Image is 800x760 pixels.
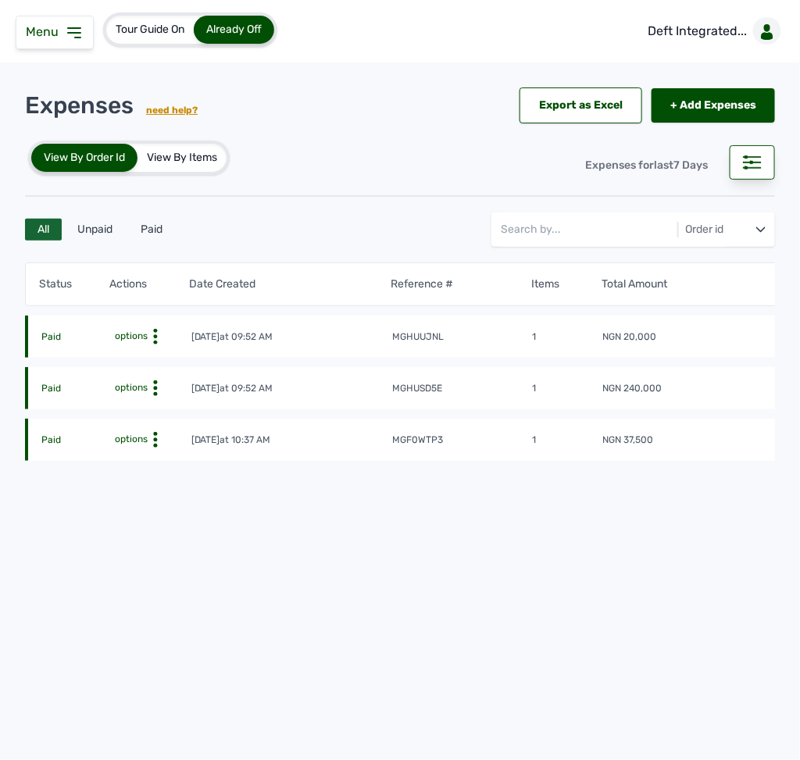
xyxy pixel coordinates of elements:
td: Paid [41,330,111,345]
td: Paid [41,433,111,448]
th: Reference # [390,276,530,293]
td: mghuujnl [391,330,532,345]
th: Items [530,276,601,293]
div: Order id [682,222,727,237]
th: Status [38,276,109,293]
span: at 09:52 AM [220,383,273,394]
div: Expenses [25,91,198,120]
div: [DATE] [191,330,273,343]
a: Deft Integrated... [635,9,787,53]
div: Expenses for 7 Days [573,148,720,183]
span: last [654,159,673,172]
span: options [112,381,148,394]
td: mgf0wtp3 [391,433,532,448]
span: Menu [26,24,65,39]
div: All [25,219,62,241]
span: at 09:52 AM [220,331,273,342]
td: 1 [532,330,602,345]
div: [DATE] [191,434,271,446]
input: Search by... [501,212,726,247]
div: View By Order Id [31,144,137,172]
a: need help? [146,105,198,116]
div: Paid [128,219,175,241]
td: 1 [532,381,602,397]
span: at 10:37 AM [220,434,271,445]
td: 1 [532,433,602,448]
td: Paid [41,381,111,397]
a: Menu [26,24,84,39]
span: options [112,330,148,342]
div: [DATE] [191,382,273,394]
div: Unpaid [65,219,125,241]
span: Tour Guide On [116,23,184,36]
p: Deft Integrated... [648,22,747,41]
td: mghusd5e [391,381,532,397]
th: Actions [109,276,179,293]
div: View By Items [137,144,227,172]
th: Date Created [188,276,390,293]
div: Export as Excel [520,87,642,123]
a: + Add Expenses [652,88,775,123]
span: Already Off [206,23,262,36]
span: options [112,433,148,445]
